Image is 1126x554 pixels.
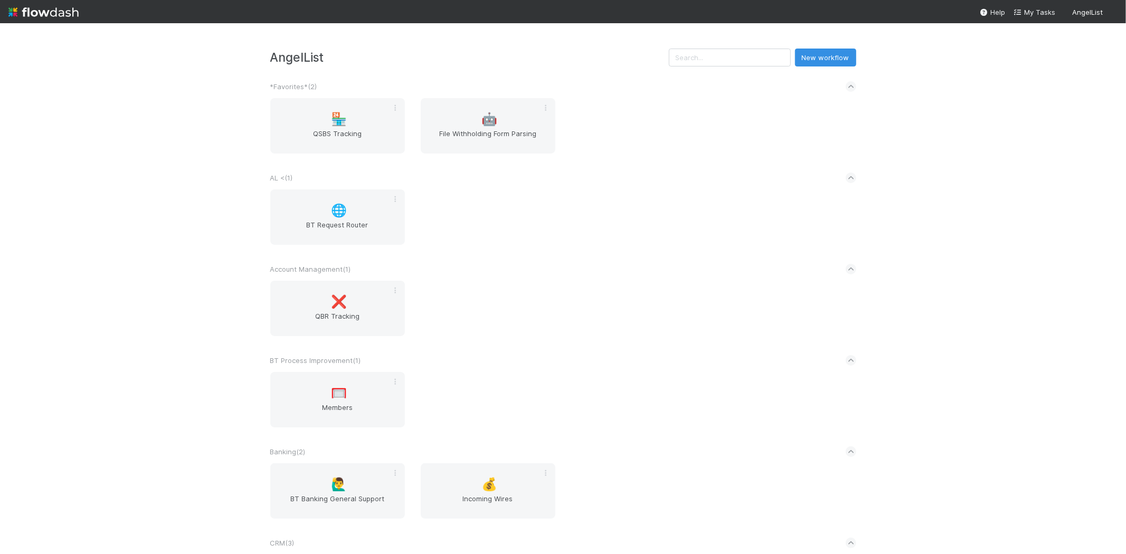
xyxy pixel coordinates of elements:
[270,265,351,273] span: Account Management ( 1 )
[331,295,347,309] span: ❌
[270,98,405,154] a: 🏪QSBS Tracking
[1014,7,1055,17] a: My Tasks
[270,50,669,64] h3: AngelList
[331,477,347,491] span: 🙋‍♂️
[481,112,497,126] span: 🤖
[270,281,405,336] a: ❌QBR Tracking
[481,477,497,491] span: 💰
[1072,8,1103,16] span: AngelList
[425,493,551,514] span: Incoming Wires
[275,219,401,241] span: BT Request Router
[980,7,1005,17] div: Help
[421,463,555,519] a: 💰Incoming Wires
[270,447,306,456] span: Banking ( 2 )
[331,112,347,126] span: 🏪
[331,386,347,400] span: 🥅
[8,3,79,21] img: logo-inverted-e16ddd16eac7371096b0.svg
[275,493,401,514] span: BT Banking General Support
[1014,8,1055,16] span: My Tasks
[270,539,295,547] span: CRM ( 3 )
[669,49,791,66] input: Search...
[275,311,401,332] span: QBR Tracking
[270,463,405,519] a: 🙋‍♂️BT Banking General Support
[795,49,856,66] button: New workflow
[1107,7,1118,18] img: avatar_66854b90-094e-431f-b713-6ac88429a2b8.png
[425,128,551,149] span: File Withholding Form Parsing
[270,189,405,245] a: 🌐BT Request Router
[275,128,401,149] span: QSBS Tracking
[270,372,405,427] a: 🥅Members
[270,82,317,91] span: *Favorites* ( 2 )
[331,204,347,217] span: 🌐
[270,174,293,182] span: AL < ( 1 )
[270,356,361,365] span: BT Process Improvement ( 1 )
[275,402,401,423] span: Members
[421,98,555,154] a: 🤖File Withholding Form Parsing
